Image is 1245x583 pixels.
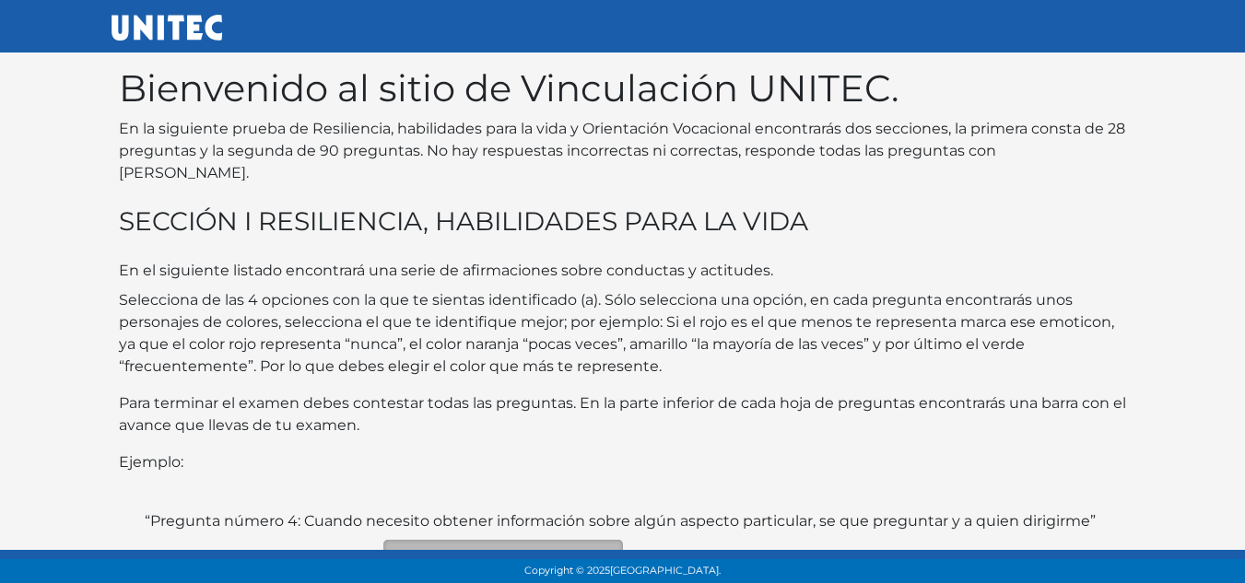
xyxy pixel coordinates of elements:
p: Selecciona de las 4 opciones con la que te sientas identificado (a). Sólo selecciona una opción, ... [119,289,1127,378]
span: [GEOGRAPHIC_DATA]. [610,565,721,577]
h3: SECCIÓN I RESILIENCIA, HABILIDADES PARA LA VIDA [119,206,1127,238]
label: “Pregunta número 4: Cuando necesito obtener información sobre algún aspecto particular, se que pr... [145,510,1096,532]
p: En la siguiente prueba de Resiliencia, habilidades para la vida y Orientación Vocacional encontra... [119,118,1127,184]
p: Ejemplo: [119,451,1127,473]
img: UNITEC [112,15,222,41]
p: En el siguiente listado encontrará una serie de afirmaciones sobre conductas y actitudes. [119,260,1127,282]
h1: Bienvenido al sitio de Vinculación UNITEC. [119,66,1127,111]
p: Para terminar el examen debes contestar todas las preguntas. En la parte inferior de cada hoja de... [119,392,1127,437]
